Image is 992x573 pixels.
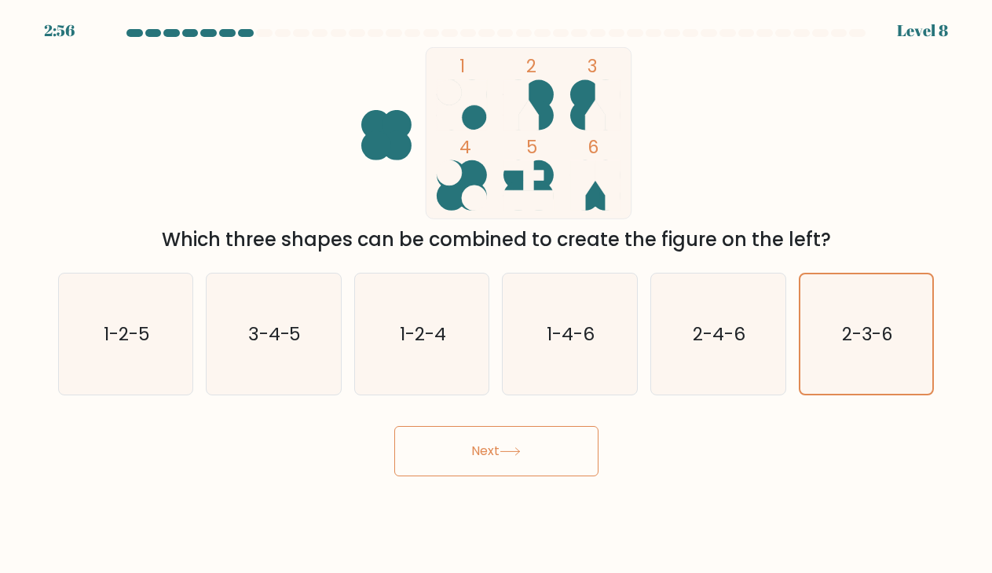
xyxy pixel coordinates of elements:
[588,54,597,79] tspan: 3
[525,135,536,160] tspan: 5
[897,19,948,42] div: Level 8
[68,226,925,254] div: Which three shapes can be combined to create the figure on the left?
[693,321,745,347] text: 2-4-6
[547,321,595,347] text: 1-4-6
[394,426,598,476] button: Next
[459,54,464,79] tspan: 1
[459,135,470,160] tspan: 4
[588,135,598,160] tspan: 6
[44,19,75,42] div: 2:56
[525,54,536,79] tspan: 2
[248,321,302,347] text: 3-4-5
[104,321,150,347] text: 1-2-5
[400,321,446,347] text: 1-2-4
[842,321,894,347] text: 2-3-6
